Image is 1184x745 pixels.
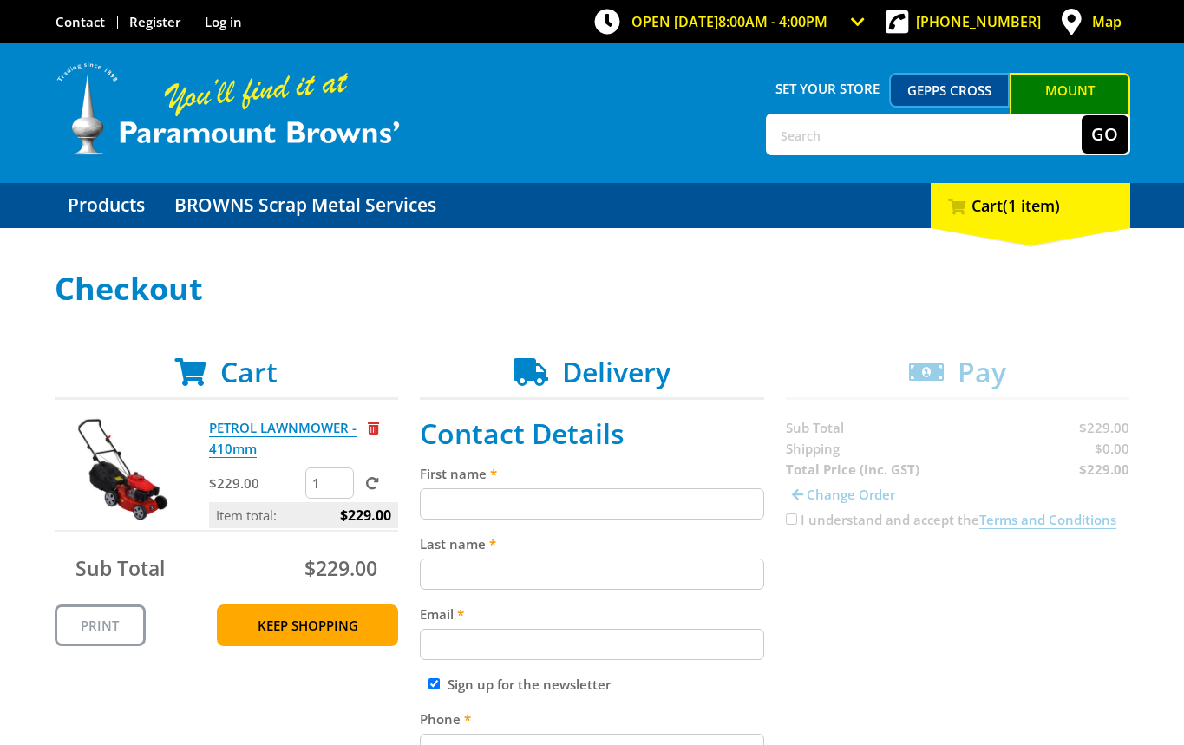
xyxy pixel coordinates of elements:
[217,604,398,646] a: Keep Shopping
[340,502,391,528] span: $229.00
[71,417,175,521] img: PETROL LAWNMOWER - 410mm
[766,73,890,104] span: Set your store
[768,115,1082,154] input: Search
[420,709,764,729] label: Phone
[368,419,379,436] a: Remove from cart
[209,419,357,458] a: PETROL LAWNMOWER - 410mm
[56,13,105,30] a: Go to the Contact page
[420,417,764,450] h2: Contact Details
[562,353,670,390] span: Delivery
[55,604,146,646] a: Print
[55,183,158,228] a: Go to the Products page
[205,13,242,30] a: Log in
[420,488,764,520] input: Please enter your first name.
[75,554,165,582] span: Sub Total
[209,473,302,493] p: $229.00
[420,559,764,590] input: Please enter your last name.
[304,554,377,582] span: $229.00
[448,676,611,693] label: Sign up for the newsletter
[1003,195,1060,216] span: (1 item)
[55,271,1130,306] h1: Checkout
[889,73,1010,108] a: Gepps Cross
[1082,115,1128,154] button: Go
[931,183,1130,228] div: Cart
[420,463,764,484] label: First name
[420,629,764,660] input: Please enter your email address.
[209,502,398,528] p: Item total:
[220,353,278,390] span: Cart
[55,61,402,157] img: Paramount Browns'
[1010,73,1130,139] a: Mount [PERSON_NAME]
[420,533,764,554] label: Last name
[420,604,764,624] label: Email
[129,13,180,30] a: Go to the registration page
[631,12,827,31] span: OPEN [DATE]
[161,183,449,228] a: Go to the BROWNS Scrap Metal Services page
[718,12,827,31] span: 8:00am - 4:00pm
